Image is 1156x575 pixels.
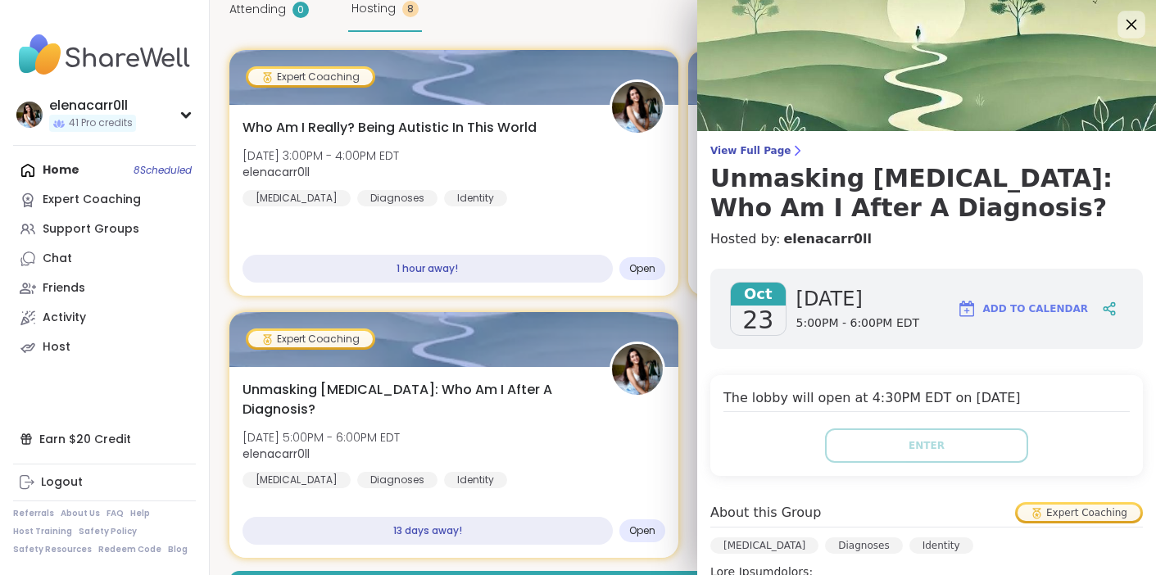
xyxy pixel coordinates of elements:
[742,306,773,335] span: 23
[796,315,920,332] span: 5:00PM - 6:00PM EDT
[950,289,1095,328] button: Add to Calendar
[69,116,133,130] span: 41 Pro credits
[13,424,196,454] div: Earn $20 Credit
[248,331,373,347] div: Expert Coaching
[629,524,655,537] span: Open
[444,472,507,488] div: Identity
[243,472,351,488] div: [MEDICAL_DATA]
[612,344,663,395] img: elenacarr0ll
[13,244,196,274] a: Chat
[243,517,613,545] div: 13 days away!
[909,537,973,554] div: Identity
[957,299,977,319] img: ShareWell Logomark
[909,438,945,453] span: Enter
[107,508,124,519] a: FAQ
[13,185,196,215] a: Expert Coaching
[49,97,136,115] div: elenacarr0ll
[43,221,139,238] div: Support Groups
[43,192,141,208] div: Expert Coaching
[43,251,72,267] div: Chat
[243,429,400,446] span: [DATE] 5:00PM - 6:00PM EDT
[248,69,373,85] div: Expert Coaching
[1018,505,1140,521] div: Expert Coaching
[43,339,70,355] div: Host
[723,388,1130,412] h4: The lobby will open at 4:30PM EDT on [DATE]
[983,301,1088,316] span: Add to Calendar
[243,164,310,180] b: elenacarr0ll
[710,144,1143,223] a: View Full PageUnmasking [MEDICAL_DATA]: Who Am I After A Diagnosis?
[783,229,872,249] a: elenacarr0ll
[61,508,100,519] a: About Us
[402,1,419,17] div: 8
[43,280,85,297] div: Friends
[13,468,196,497] a: Logout
[243,190,351,206] div: [MEDICAL_DATA]
[243,446,310,462] b: elenacarr0ll
[41,474,83,491] div: Logout
[13,26,196,84] img: ShareWell Nav Logo
[825,537,902,554] div: Diagnoses
[710,537,818,554] div: [MEDICAL_DATA]
[357,472,437,488] div: Diagnoses
[612,82,663,133] img: elenacarr0ll
[79,526,137,537] a: Safety Policy
[168,544,188,555] a: Blog
[13,274,196,303] a: Friends
[243,147,399,164] span: [DATE] 3:00PM - 4:00PM EDT
[292,2,309,18] div: 0
[43,310,86,326] div: Activity
[710,229,1143,249] h4: Hosted by:
[629,262,655,275] span: Open
[13,508,54,519] a: Referrals
[710,164,1143,223] h3: Unmasking [MEDICAL_DATA]: Who Am I After A Diagnosis?
[13,333,196,362] a: Host
[13,526,72,537] a: Host Training
[229,1,286,18] span: Attending
[731,283,786,306] span: Oct
[13,303,196,333] a: Activity
[825,428,1028,463] button: Enter
[243,118,537,138] span: Who Am I Really? Being Autistic In This World
[710,503,821,523] h4: About this Group
[16,102,43,128] img: elenacarr0ll
[98,544,161,555] a: Redeem Code
[243,380,592,419] span: Unmasking [MEDICAL_DATA]: Who Am I After A Diagnosis?
[444,190,507,206] div: Identity
[357,190,437,206] div: Diagnoses
[243,255,613,283] div: 1 hour away!
[710,144,1143,157] span: View Full Page
[796,286,920,312] span: [DATE]
[13,215,196,244] a: Support Groups
[130,508,150,519] a: Help
[13,544,92,555] a: Safety Resources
